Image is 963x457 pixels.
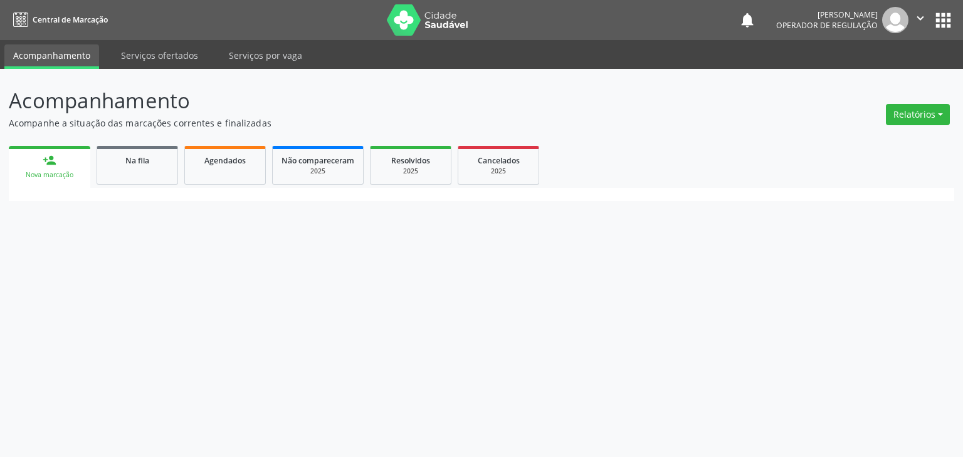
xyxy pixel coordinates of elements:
div: 2025 [282,167,354,176]
p: Acompanhamento [9,85,671,116]
i:  [913,11,927,25]
span: Cancelados [478,155,520,166]
span: Resolvidos [391,155,430,166]
a: Central de Marcação [9,9,108,30]
span: Na fila [125,155,149,166]
a: Serviços ofertados [112,44,207,66]
div: [PERSON_NAME] [776,9,878,20]
a: Serviços por vaga [220,44,311,66]
button: notifications [739,11,756,29]
img: img [882,7,908,33]
div: person_add [43,153,56,167]
span: Agendados [204,155,246,166]
div: Nova marcação [18,170,82,180]
button: apps [932,9,954,31]
span: Central de Marcação [33,14,108,25]
button:  [908,7,932,33]
a: Acompanhamento [4,44,99,69]
p: Acompanhe a situação das marcações correntes e finalizadas [9,116,671,130]
button: Relatórios [886,104,950,125]
div: 2025 [379,167,442,176]
span: Operador de regulação [776,20,878,31]
span: Não compareceram [282,155,354,166]
div: 2025 [467,167,530,176]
